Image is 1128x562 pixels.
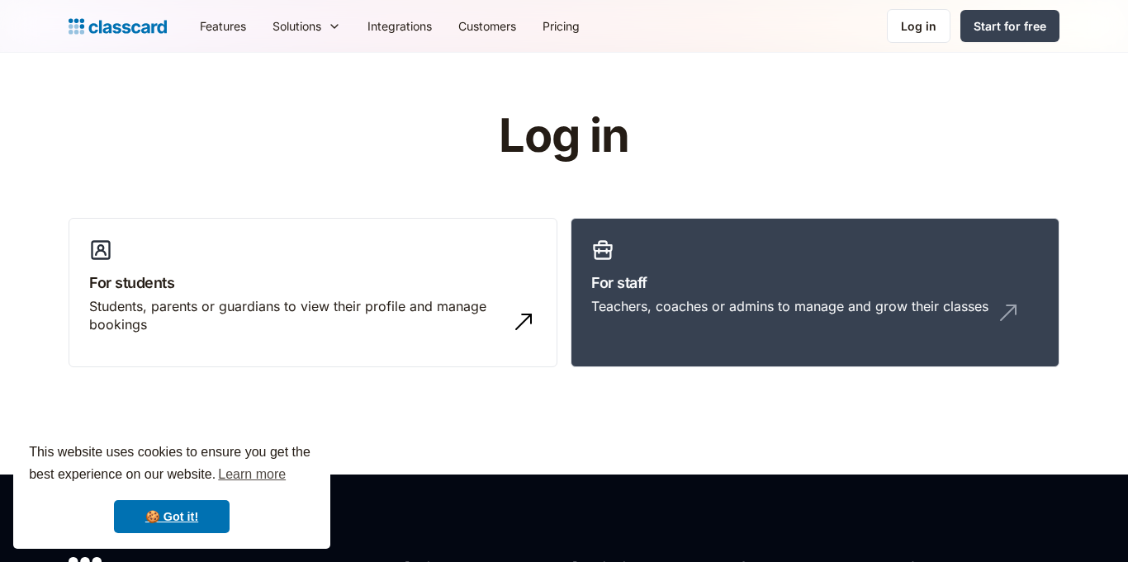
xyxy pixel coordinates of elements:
[354,7,445,45] a: Integrations
[89,272,537,294] h3: For students
[89,297,504,334] div: Students, parents or guardians to view their profile and manage bookings
[887,9,950,43] a: Log in
[259,7,354,45] div: Solutions
[445,7,529,45] a: Customers
[29,442,315,487] span: This website uses cookies to ensure you get the best experience on our website.
[302,111,827,162] h1: Log in
[114,500,230,533] a: dismiss cookie message
[591,297,988,315] div: Teachers, coaches or admins to manage and grow their classes
[187,7,259,45] a: Features
[591,272,1039,294] h3: For staff
[69,15,167,38] a: home
[960,10,1059,42] a: Start for free
[69,218,557,368] a: For studentsStudents, parents or guardians to view their profile and manage bookings
[273,17,321,35] div: Solutions
[216,462,288,487] a: learn more about cookies
[13,427,330,549] div: cookieconsent
[571,218,1059,368] a: For staffTeachers, coaches or admins to manage and grow their classes
[901,17,936,35] div: Log in
[529,7,593,45] a: Pricing
[974,17,1046,35] div: Start for free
